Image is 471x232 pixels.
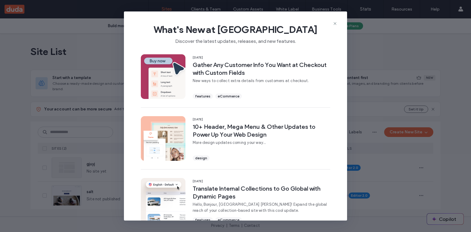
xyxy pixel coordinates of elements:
span: Discover the latest updates, releases, and new features. [134,36,337,45]
span: New ways to collect extra details from customers at checkout. [193,78,330,84]
span: eCommerce [218,94,239,99]
span: design [195,155,207,161]
span: Gather Any Customer Info You Want at Checkout with Custom Fields [193,61,330,77]
span: Hello, Bonjour, [GEOGRAPHIC_DATA] [PERSON_NAME]! Expand the global reach of your collection-based... [193,202,330,214]
span: More design updates coming your way... [193,140,330,146]
span: 10+ Header, Mega Menu & Other Updates to Power Up Your Web Design [193,123,330,138]
span: Translate Internal Collections to Go Global with Dynamic Pages [193,185,330,200]
span: features [195,94,210,99]
span: [DATE] [193,179,330,183]
span: features [195,217,210,223]
span: What's New at [GEOGRAPHIC_DATA] [134,24,337,36]
span: eCommerce [218,217,239,223]
span: [DATE] [193,56,330,60]
span: [DATE] [193,117,330,122]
